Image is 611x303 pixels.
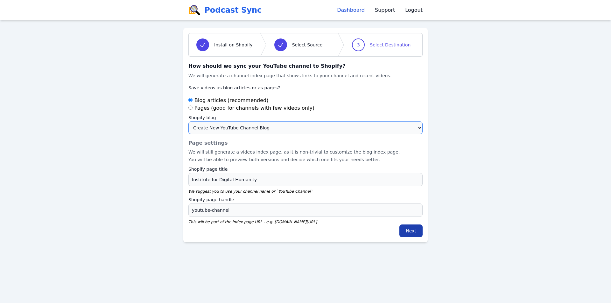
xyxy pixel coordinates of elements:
p: We will still generate a videos index page, as it is non-trivial to customize the blog index page... [188,148,402,163]
span: Podcast Sync [204,5,262,15]
span: Install on Shopify [214,42,253,48]
a: Dashboard [337,6,365,14]
a: 3Select Destination [344,33,418,56]
a: Logout [405,6,423,14]
p: We will generate a channel index page that shows links to your channel and recent videos. [188,72,402,79]
a: Podcast Sync [188,5,262,15]
div: We suggest you to use your channel name or `YouTube Channel` [188,189,423,194]
span: 3 [357,42,360,48]
div: This will be part of the index page URL - e.g. [DOMAIN_NAME][URL] [188,219,423,224]
span: Select Destination [370,42,411,48]
h2: Page settings [188,139,423,147]
label: Save videos as blog articles or as pages? [188,82,423,92]
input: Next [399,224,423,237]
img: logo-d6353d82961d4b277a996a0a8fdf87ac71be1fddf08234e77692563490a7b2fc.svg [188,5,200,15]
label: Shopify blog [188,112,423,121]
label: Pages (good for channels with few videos only) [194,105,314,111]
h3: How should we sync your YouTube channel to Shopify? [188,62,423,71]
span: Select Source [292,42,323,48]
label: Shopify page handle [188,194,423,203]
nav: Progress [188,33,423,57]
label: Blog articles (recommended) [194,97,269,103]
a: Support [375,6,395,14]
label: Shopify page title [188,163,423,173]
